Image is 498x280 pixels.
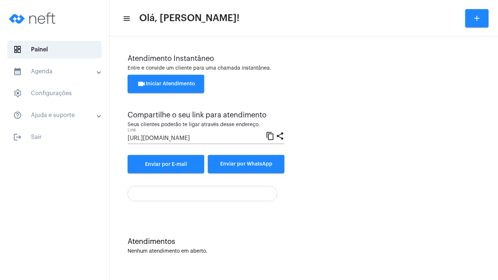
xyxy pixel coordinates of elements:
[128,249,480,254] div: Nenhum atendimento em aberto.
[128,122,284,128] div: Seus clientes poderão te ligar através desse endereço.
[4,63,109,80] mat-expansion-panel-header: sidenav iconAgenda
[6,4,61,33] img: logo-neft-novo-2.png
[7,128,102,146] span: Sair
[128,155,204,173] a: Enviar por E-mail
[139,12,240,24] span: Olá, [PERSON_NAME]!
[13,67,97,76] mat-panel-title: Agenda
[128,238,480,246] div: Atendimentos
[13,67,22,76] mat-icon: sidenav icon
[13,133,22,141] mat-icon: sidenav icon
[137,81,195,86] span: Iniciar Atendimento
[128,66,480,71] div: Entre e convide um cliente para uma chamada instantânea.
[13,111,22,120] mat-icon: sidenav icon
[128,55,480,63] div: Atendimento Instantâneo
[13,89,22,98] span: sidenav icon
[4,106,109,124] mat-expansion-panel-header: sidenav iconAjuda e suporte
[145,162,187,167] span: Enviar por E-mail
[220,162,272,167] span: Enviar por WhatsApp
[276,131,284,140] mat-icon: share
[7,41,102,58] span: Painel
[128,75,204,93] button: Iniciar Atendimento
[472,14,481,23] mat-icon: add
[128,111,284,119] div: Compartilhe o seu link para atendimento
[13,45,22,54] span: sidenav icon
[7,85,102,102] span: Configurações
[266,131,275,140] mat-icon: content_copy
[208,155,284,173] button: Enviar por WhatsApp
[137,79,146,88] mat-icon: videocam
[122,14,130,23] mat-icon: sidenav icon
[13,111,97,120] mat-panel-title: Ajuda e suporte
